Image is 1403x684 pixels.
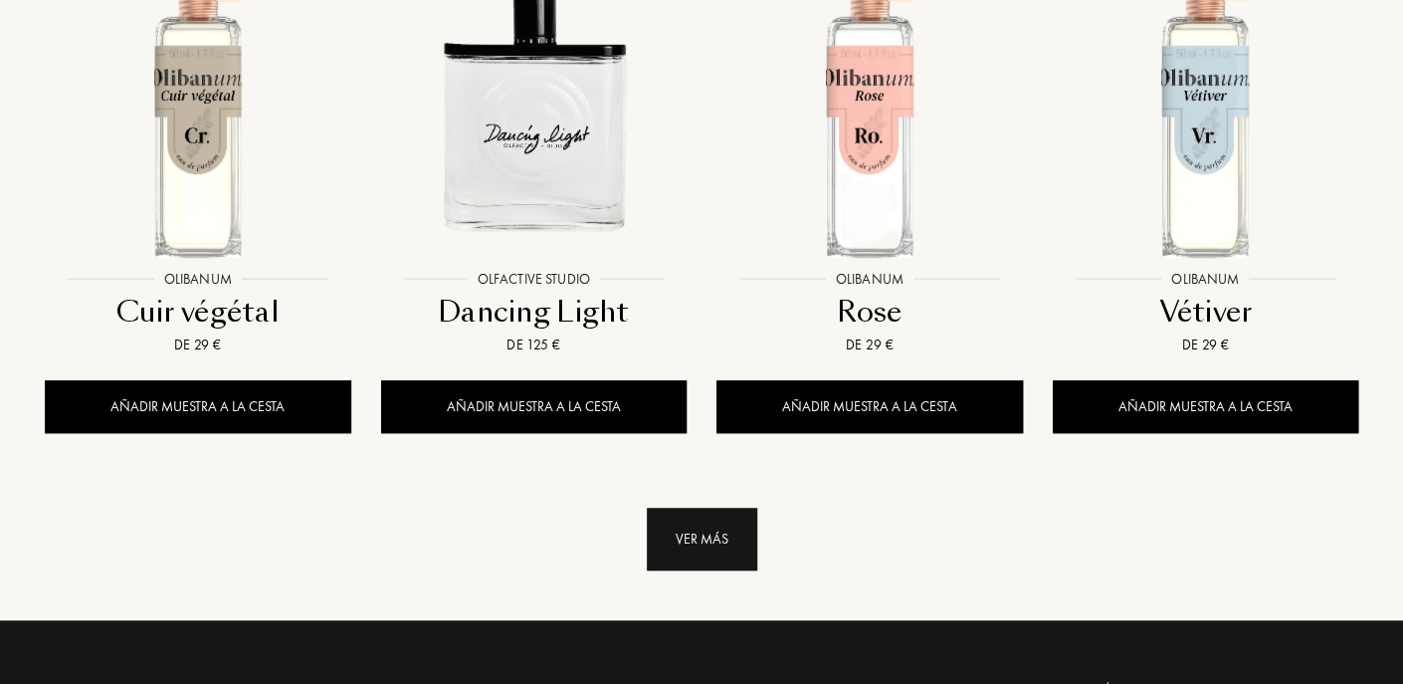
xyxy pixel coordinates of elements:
div: Añadir muestra a la cesta [716,380,1023,433]
div: Añadir muestra a la cesta [1053,380,1359,433]
div: Ver más [647,508,757,570]
div: De 29 € [53,335,343,355]
div: Añadir muestra a la cesta [381,380,688,433]
div: Añadir muestra a la cesta [45,380,351,433]
div: De 29 € [1061,335,1351,355]
div: De 29 € [724,335,1015,355]
div: De 125 € [389,335,680,355]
